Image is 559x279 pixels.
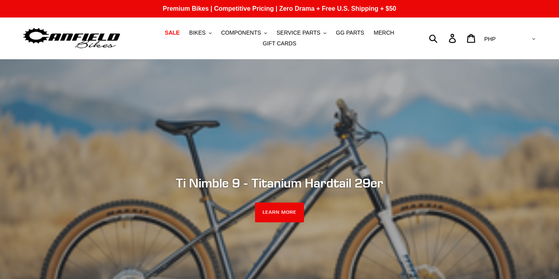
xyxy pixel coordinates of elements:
span: BIKES [189,29,206,36]
a: SALE [161,27,183,38]
h2: Ti Nimble 9 - Titanium Hardtail 29er [63,175,497,190]
span: MERCH [374,29,394,36]
span: GG PARTS [336,29,364,36]
a: LEARN MORE [255,203,304,222]
button: BIKES [185,27,216,38]
img: Canfield Bikes [22,26,121,51]
input: Search [433,29,454,47]
a: GIFT CARDS [259,38,300,49]
button: SERVICE PARTS [273,27,330,38]
button: COMPONENTS [217,27,271,38]
a: GG PARTS [332,27,368,38]
span: COMPONENTS [221,29,261,36]
a: MERCH [370,27,398,38]
span: SERVICE PARTS [277,29,320,36]
span: GIFT CARDS [263,40,296,47]
span: SALE [165,29,179,36]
